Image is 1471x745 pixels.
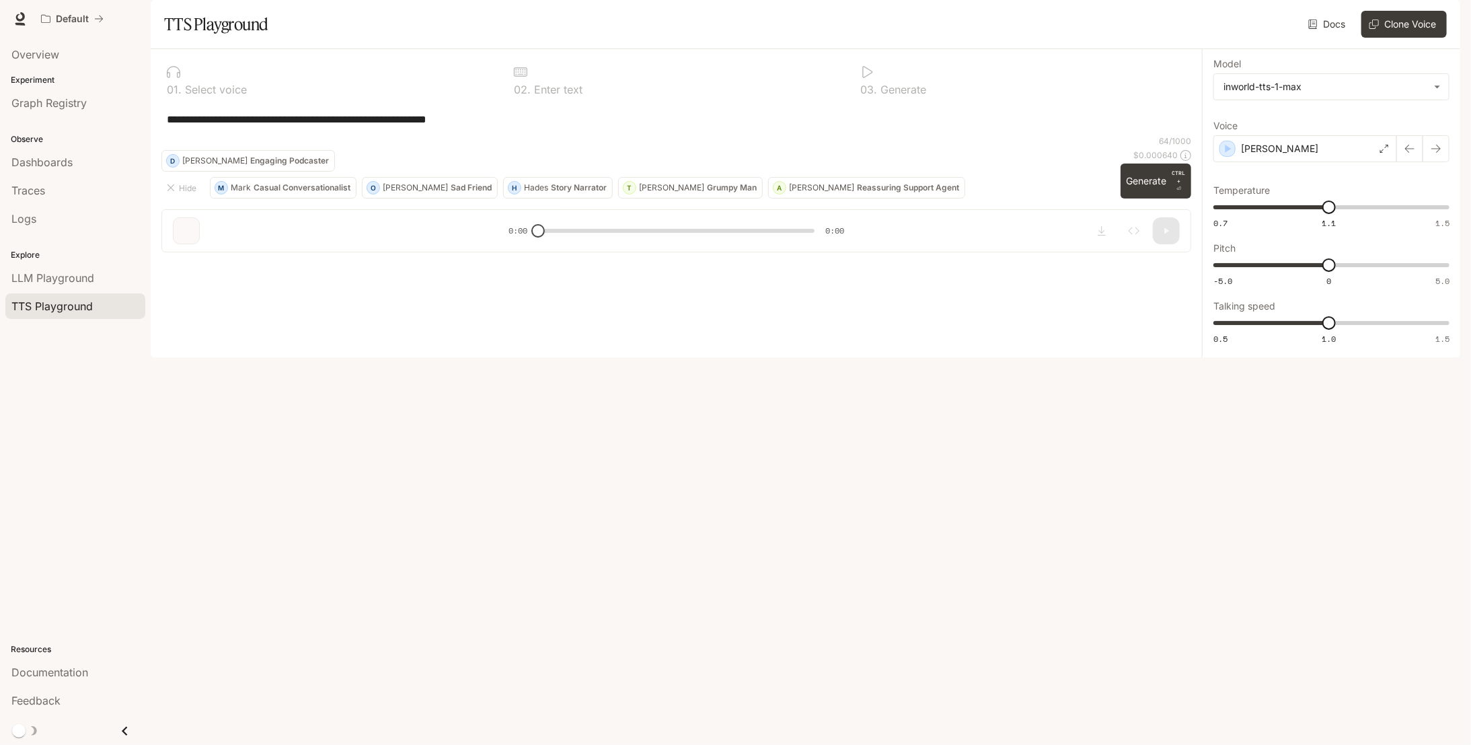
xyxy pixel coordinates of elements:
p: [PERSON_NAME] [182,157,248,165]
div: A [774,177,786,199]
p: Casual Conversationalist [254,184,350,192]
p: Temperature [1213,186,1270,195]
button: A[PERSON_NAME]Reassuring Support Agent [768,177,965,199]
p: Voice [1213,121,1238,131]
p: Engaging Podcaster [250,157,329,165]
span: 1.5 [1435,217,1449,229]
span: 1.0 [1322,333,1336,345]
p: Mark [231,184,251,192]
button: GenerateCTRL +⏎ [1121,164,1192,199]
div: inworld-tts-1-max [1223,80,1427,94]
p: ⏎ [1172,169,1186,193]
button: O[PERSON_NAME]Sad Friend [362,177,498,199]
span: 0.5 [1213,333,1228,345]
a: Docs [1306,11,1351,38]
p: Grumpy Man [707,184,757,192]
p: Generate [878,84,927,95]
p: 0 2 . [514,84,531,95]
div: T [624,177,636,199]
p: $ 0.000640 [1133,149,1178,161]
p: Talking speed [1213,301,1275,311]
div: D [167,150,179,172]
span: 5.0 [1435,275,1449,287]
span: 1.5 [1435,333,1449,345]
div: H [508,177,521,199]
p: Enter text [531,84,582,95]
button: Clone Voice [1361,11,1447,38]
p: [PERSON_NAME] [1241,142,1318,155]
span: 0.7 [1213,217,1228,229]
p: Sad Friend [451,184,492,192]
span: 0 [1326,275,1331,287]
p: CTRL + [1172,169,1186,185]
p: [PERSON_NAME] [639,184,704,192]
p: Default [56,13,89,25]
span: 1.1 [1322,217,1336,229]
p: Reassuring Support Agent [857,184,959,192]
div: O [367,177,379,199]
button: All workspaces [35,5,110,32]
button: T[PERSON_NAME]Grumpy Man [618,177,763,199]
p: 0 3 . [861,84,878,95]
p: 64 / 1000 [1159,135,1191,147]
button: MMarkCasual Conversationalist [210,177,356,199]
p: Pitch [1213,244,1236,253]
p: Select voice [182,84,247,95]
p: [PERSON_NAME] [789,184,854,192]
p: 0 1 . [167,84,182,95]
p: Story Narrator [551,184,607,192]
button: HHadesStory Narrator [503,177,613,199]
p: [PERSON_NAME] [383,184,448,192]
p: Hades [524,184,548,192]
h1: TTS Playground [164,11,268,38]
span: -5.0 [1213,275,1232,287]
div: M [215,177,227,199]
button: D[PERSON_NAME]Engaging Podcaster [161,150,335,172]
button: Hide [161,177,204,199]
div: inworld-tts-1-max [1214,74,1449,100]
p: Model [1213,59,1241,69]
